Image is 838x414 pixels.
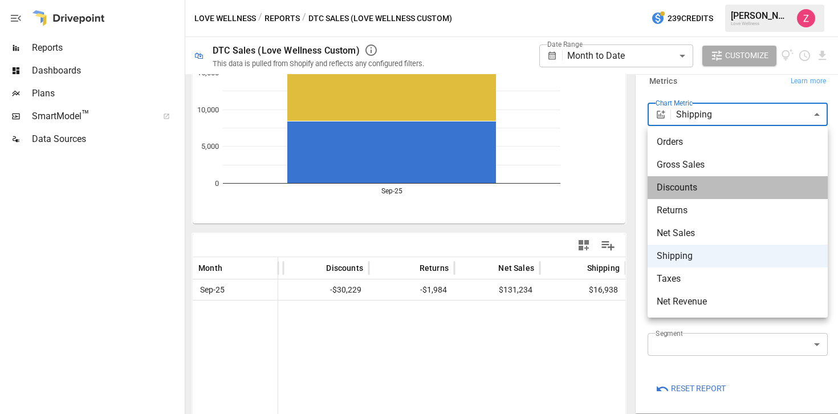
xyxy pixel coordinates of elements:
span: Taxes [657,272,819,286]
span: Gross Sales [657,158,819,172]
span: Shipping [657,249,819,263]
span: Orders [657,135,819,149]
span: Returns [657,204,819,217]
span: Net Sales [657,226,819,240]
span: Net Revenue [657,295,819,309]
span: Discounts [657,181,819,194]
